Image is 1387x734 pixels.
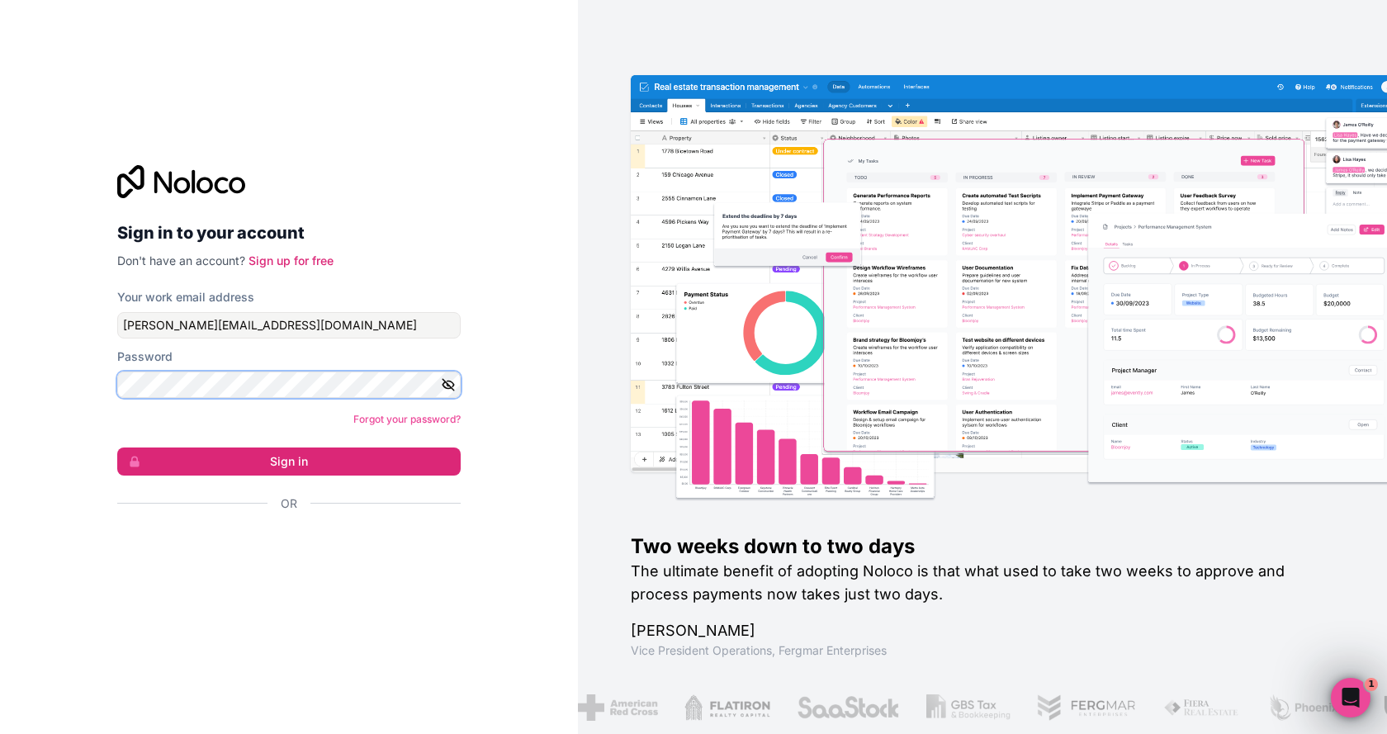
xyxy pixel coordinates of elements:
[117,372,461,398] input: Password
[631,642,1334,659] h1: Vice President Operations , Fergmar Enterprises
[631,560,1334,606] h2: The ultimate benefit of adopting Noloco is that what used to take two weeks to approve and proces...
[117,218,461,248] h2: Sign in to your account
[353,413,461,425] a: Forgot your password?
[1036,694,1137,721] img: /assets/fergmar-CudnrXN5.png
[1365,678,1378,691] span: 1
[796,694,900,721] img: /assets/saastock-C6Zbiodz.png
[249,253,334,268] a: Sign up for free
[926,694,1011,721] img: /assets/gbstax-C-GtDUiK.png
[631,533,1334,560] h1: Two weeks down to two days
[117,253,245,268] span: Don't have an account?
[631,619,1334,642] h1: [PERSON_NAME]
[281,495,297,512] span: Or
[117,289,254,305] label: Your work email address
[109,530,456,566] iframe: Sign in with Google Button
[578,694,658,721] img: /assets/american-red-cross-BAupjrZR.png
[684,694,770,721] img: /assets/flatiron-C8eUkumj.png
[117,312,461,339] input: Email address
[1163,694,1241,721] img: /assets/fiera-fwj2N5v4.png
[117,348,173,365] label: Password
[1267,694,1356,721] img: /assets/phoenix-BREaitsQ.png
[117,448,461,476] button: Sign in
[1331,678,1370,717] iframe: Intercom live chat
